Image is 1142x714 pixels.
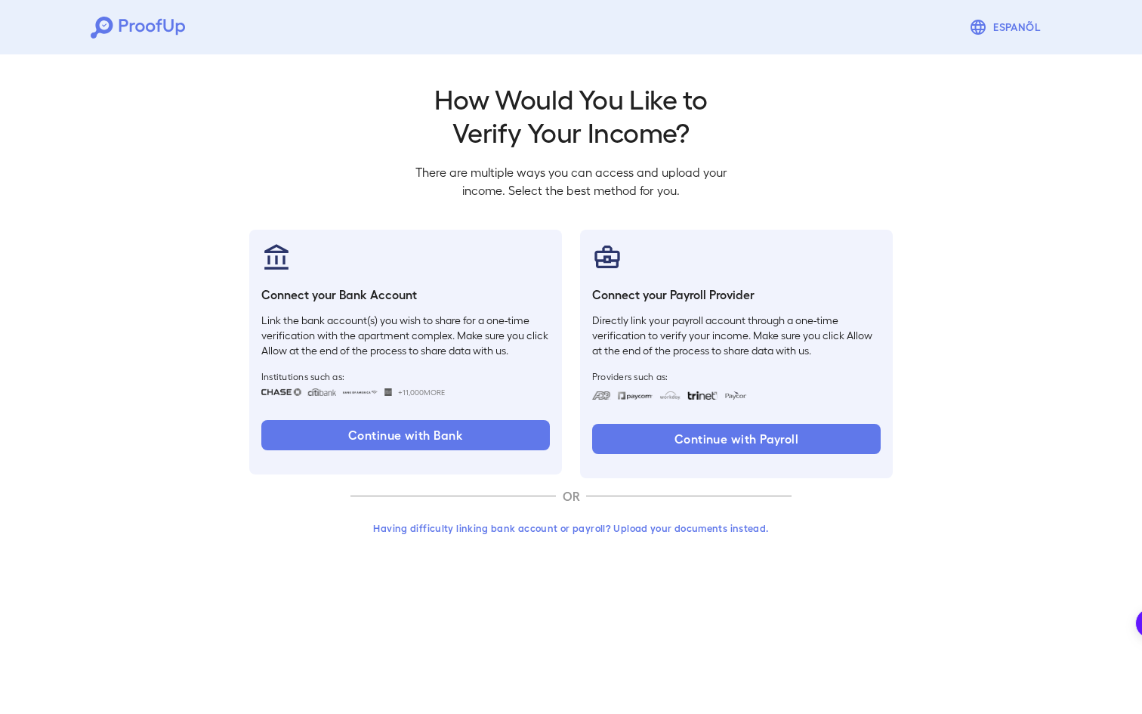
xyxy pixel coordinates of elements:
button: Continue with Payroll [592,424,881,454]
img: paycom.svg [617,391,653,400]
p: Directly link your payroll account through a one-time verification to verify your income. Make su... [592,313,881,358]
p: OR [556,487,586,505]
span: Providers such as: [592,370,881,382]
button: Continue with Bank [261,420,550,450]
img: bankOfAmerica.svg [342,388,378,396]
img: chase.svg [261,388,301,396]
h6: Connect your Payroll Provider [592,286,881,304]
span: +11,000 More [398,386,445,398]
p: Link the bank account(s) you wish to share for a one-time verification with the apartment complex... [261,313,550,358]
h2: How Would You Like to Verify Your Income? [403,82,739,148]
img: paycon.svg [724,391,747,400]
img: workday.svg [659,391,681,400]
img: wellsfargo.svg [384,388,393,396]
h6: Connect your Bank Account [261,286,550,304]
img: payrollProvider.svg [592,242,622,272]
img: citibank.svg [307,388,336,396]
p: There are multiple ways you can access and upload your income. Select the best method for you. [403,163,739,199]
button: Espanõl [963,12,1051,42]
button: Having difficulty linking bank account or payroll? Upload your documents instead. [350,515,792,542]
img: trinet.svg [687,391,718,400]
img: bankAccount.svg [261,242,292,272]
img: adp.svg [592,391,611,400]
span: Institutions such as: [261,370,550,382]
